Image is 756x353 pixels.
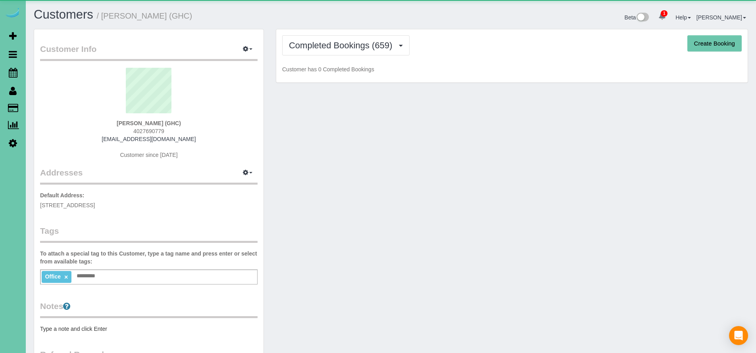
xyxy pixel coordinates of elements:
a: × [64,274,68,280]
p: Customer has 0 Completed Bookings [282,65,742,73]
img: Automaid Logo [5,8,21,19]
span: Office [45,273,61,280]
button: Completed Bookings (659) [282,35,410,55]
legend: Customer Info [40,43,258,61]
div: Open Intercom Messenger [729,326,748,345]
a: Customers [34,8,93,21]
strong: [PERSON_NAME] (GHC) [117,120,181,126]
label: Default Address: [40,191,85,199]
button: Create Booking [687,35,742,52]
a: 1 [654,8,670,25]
img: New interface [636,13,649,23]
a: Help [675,14,691,21]
a: [PERSON_NAME] [696,14,746,21]
a: Beta [625,14,649,21]
legend: Notes [40,300,258,318]
span: 4027690779 [133,128,164,134]
span: Customer since [DATE] [120,152,177,158]
legend: Tags [40,225,258,243]
a: [EMAIL_ADDRESS][DOMAIN_NAME] [102,136,196,142]
span: 1 [661,10,668,17]
pre: Type a note and click Enter [40,325,258,333]
span: Completed Bookings (659) [289,40,396,50]
span: [STREET_ADDRESS] [40,202,95,208]
label: To attach a special tag to this Customer, type a tag name and press enter or select from availabl... [40,250,258,265]
small: / [PERSON_NAME] (GHC) [97,11,192,20]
